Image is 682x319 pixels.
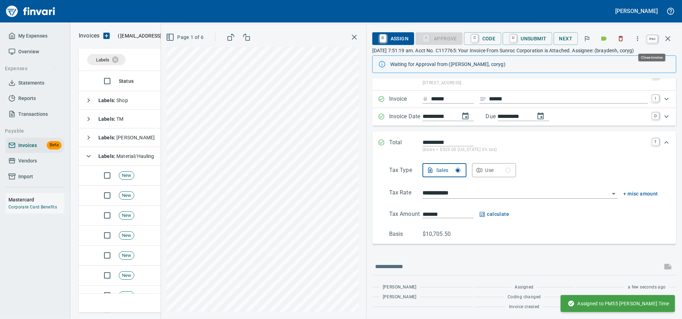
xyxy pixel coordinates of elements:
span: Next [559,34,573,43]
span: Assign [378,33,408,45]
button: Page 1 of 6 [165,31,206,44]
span: Payable [5,127,58,135]
div: Expand [372,91,676,108]
a: T [652,138,659,145]
strong: Labels : [98,98,116,103]
span: Status [119,77,134,85]
strong: Labels : [98,116,116,122]
button: Discard [613,31,629,46]
p: Vendor [389,72,423,86]
button: Expenses [2,62,61,75]
p: Tax Rate [389,188,423,199]
div: Expand [372,131,676,160]
a: R [380,34,386,42]
span: Labels [96,57,109,62]
span: Invoice created [509,304,540,311]
span: [PERSON_NAME] [383,284,417,291]
p: [DATE] 7:51:19 am. Acct No. C117765: Your Invoice From Sunroc Corporation is Attached. Assignee: ... [372,47,676,54]
span: Material/Hauling [98,153,154,159]
h6: Mastercard [8,196,64,204]
span: Overview [18,47,39,56]
p: ( ) [114,32,202,39]
span: Reports [18,94,36,103]
p: Tax Amount [389,210,423,219]
p: Total [389,138,423,153]
a: Import [6,169,64,185]
span: [PERSON_NAME] [98,135,155,140]
span: Coding changed [508,294,541,301]
button: Payable [2,125,61,138]
div: Expand [372,67,676,91]
button: More [630,31,645,46]
div: Coding Required [416,35,463,41]
span: Import [18,172,33,181]
span: [EMAIL_ADDRESS][DOMAIN_NAME] [120,32,200,39]
a: D [652,112,659,119]
div: Waiting for Approval from ([PERSON_NAME], coryg) [390,58,670,71]
span: Page 1 of 6 [167,33,204,42]
span: Shop [98,98,128,103]
p: Invoice Date [389,112,423,121]
svg: Invoice description [480,95,487,102]
span: Beta [47,141,62,149]
button: Labels [596,31,612,46]
button: Open [609,189,619,199]
img: Finvari [4,3,57,20]
button: Next [554,32,578,45]
span: TM [98,116,124,122]
button: Upload an Invoice [99,32,114,40]
a: Vendors [6,153,64,169]
span: Vendors [18,157,37,165]
div: Labels [87,54,126,65]
button: UUnsubmit [503,32,552,45]
span: Transactions [18,110,48,119]
span: Assigned to PM55 [PERSON_NAME] Time [568,300,669,307]
button: calculate [480,210,509,219]
button: Sales [423,163,467,177]
span: a few seconds ago [628,284,666,291]
button: + misc amount [624,190,658,198]
nav: breadcrumb [79,32,99,40]
p: Basis [389,230,423,238]
a: Corporate Card Benefits [8,205,57,210]
span: New [119,212,134,219]
div: Use [485,166,510,175]
p: $10,705.50 [423,230,456,238]
h5: [PERSON_NAME] [616,7,658,15]
button: change due date [532,108,549,125]
span: Statements [18,79,44,87]
span: New [119,232,134,239]
span: Expenses [5,64,58,73]
span: Invoices [18,141,37,150]
span: [PERSON_NAME] [383,294,417,301]
span: This records your message into the invoice and notifies anyone mentioned [660,258,676,275]
a: My Expenses [6,28,64,44]
button: Use [472,163,516,177]
strong: Labels : [98,153,116,159]
a: U [510,34,517,42]
span: My Expenses [18,32,47,40]
span: New [119,192,134,199]
span: Code [470,33,496,45]
a: C [471,34,478,42]
div: Expand [372,160,676,244]
a: InvoicesBeta [6,138,64,153]
div: Expand [372,108,676,126]
div: Sales [436,166,461,175]
a: V [652,72,659,79]
button: CCode [464,32,501,45]
button: RAssign [372,32,414,45]
a: esc [647,35,658,43]
a: Reports [6,91,64,106]
span: New [119,272,134,279]
span: New [119,292,134,299]
span: Unsubmit [508,33,547,45]
p: (basis + $525.00 [US_STATE] 6% tax) [423,146,648,153]
a: Overview [6,44,64,60]
p: [STREET_ADDRESS] [423,80,648,87]
a: Transactions [6,106,64,122]
span: New [119,172,134,179]
span: Status [119,77,143,85]
button: change date [457,108,474,125]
